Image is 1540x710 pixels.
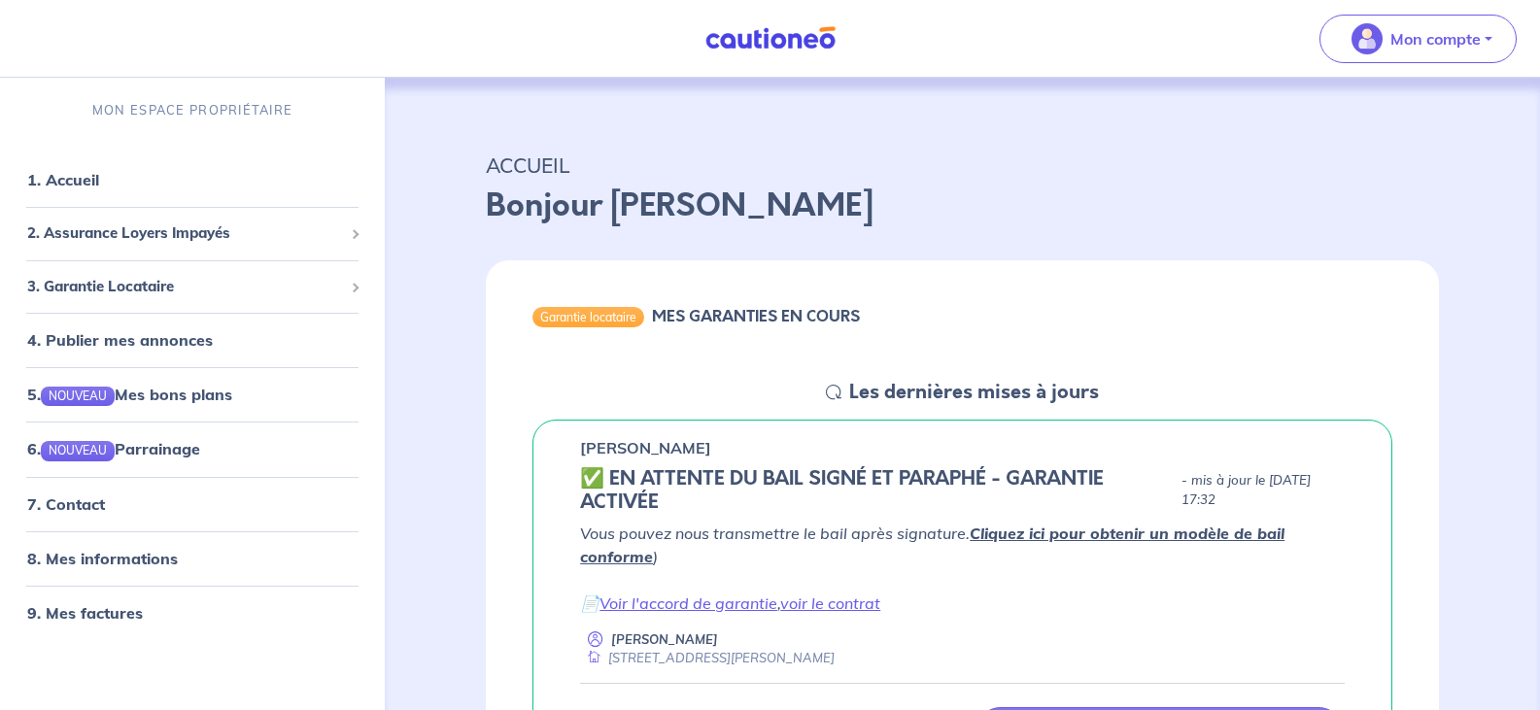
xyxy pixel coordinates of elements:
[27,170,99,189] a: 1. Accueil
[8,539,377,578] div: 8. Mes informations
[8,160,377,199] div: 1. Accueil
[486,148,1439,183] p: ACCUEIL
[27,549,178,568] a: 8. Mes informations
[1181,471,1345,510] p: - mis à jour le [DATE] 17:32
[652,307,860,325] h6: MES GARANTIES EN COURS
[580,593,880,613] em: 📄 ,
[8,593,377,632] div: 9. Mes factures
[580,467,1345,514] div: state: CONTRACT-SIGNED, Context: IN-LANDLORD,IS-GL-CAUTION-IN-LANDLORD
[698,26,843,51] img: Cautioneo
[8,215,377,253] div: 2. Assurance Loyers Impayés
[92,101,292,119] p: MON ESPACE PROPRIÉTAIRE
[849,381,1099,404] h5: Les dernières mises à jours
[611,630,718,649] p: [PERSON_NAME]
[27,494,105,514] a: 7. Contact
[580,524,1284,566] a: Cliquez ici pour obtenir un modèle de bail conforme
[580,436,711,459] p: [PERSON_NAME]
[27,603,143,623] a: 9. Mes factures
[1319,15,1517,63] button: illu_account_valid_menu.svgMon compte
[599,593,777,613] a: Voir l'accord de garantie
[27,385,232,404] a: 5.NOUVEAUMes bons plans
[8,429,377,468] div: 6.NOUVEAUParrainage
[486,183,1439,229] p: Bonjour [PERSON_NAME]
[27,276,343,298] span: 3. Garantie Locataire
[580,467,1174,514] h5: ✅️️️ EN ATTENTE DU BAIL SIGNÉ ET PARAPHÉ - GARANTIE ACTIVÉE
[8,485,377,524] div: 7. Contact
[780,593,880,613] a: voir le contrat
[1390,27,1481,51] p: Mon compte
[580,649,835,667] div: [STREET_ADDRESS][PERSON_NAME]
[27,330,213,350] a: 4. Publier mes annonces
[27,439,200,458] a: 6.NOUVEAUParrainage
[580,524,1284,566] em: Vous pouvez nous transmettre le bail après signature. )
[1352,23,1383,54] img: illu_account_valid_menu.svg
[27,222,343,245] span: 2. Assurance Loyers Impayés
[8,375,377,414] div: 5.NOUVEAUMes bons plans
[8,268,377,306] div: 3. Garantie Locataire
[532,307,644,326] div: Garantie locataire
[8,321,377,359] div: 4. Publier mes annonces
